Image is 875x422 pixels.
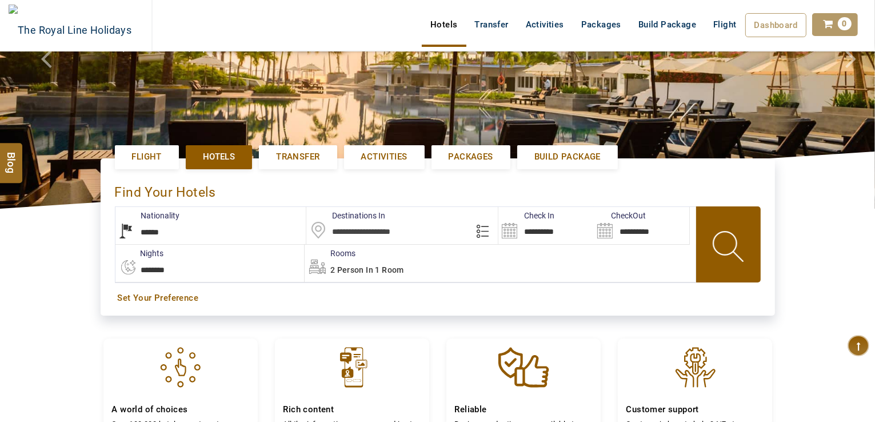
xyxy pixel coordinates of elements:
span: 2 Person in 1 Room [330,265,404,274]
h4: A world of choices [112,404,249,415]
label: Rooms [305,248,355,259]
a: 0 [812,13,858,36]
a: Hotels [422,13,466,36]
span: Flight [713,19,736,30]
span: Hotels [203,151,235,163]
span: Dashboard [754,20,798,30]
img: The Royal Line Holidays [9,5,131,48]
span: 0 [838,17,852,30]
h4: Reliable [455,404,592,415]
input: Search [594,207,689,244]
a: Packages [573,13,630,36]
a: Packages [431,145,510,169]
a: Activities [517,13,573,36]
label: CheckOut [594,210,646,221]
span: Transfer [276,151,319,163]
span: Flight [132,151,162,163]
label: nights [115,248,164,259]
a: Set Your Preference [118,292,758,304]
a: Build Package [517,145,618,169]
a: Flight [115,145,179,169]
h4: Rich content [283,404,421,415]
div: Find Your Hotels [115,173,761,206]
a: Build Package [630,13,705,36]
span: Build Package [534,151,601,163]
span: Packages [449,151,493,163]
a: Transfer [466,13,517,36]
a: Transfer [259,145,337,169]
a: Activities [344,145,425,169]
input: Search [498,207,594,244]
a: Flight [705,13,745,25]
h4: Customer support [626,404,764,415]
label: Check In [498,210,554,221]
a: Hotels [186,145,252,169]
label: Nationality [115,210,180,221]
label: Destinations In [306,210,385,221]
span: Blog [4,152,19,161]
span: Activities [361,151,407,163]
